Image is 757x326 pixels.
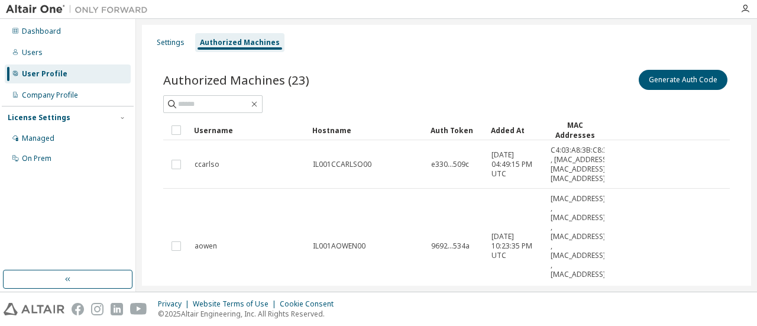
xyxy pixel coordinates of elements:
[431,241,470,251] span: 9692...534a
[194,121,303,140] div: Username
[200,38,280,47] div: Authorized Machines
[22,48,43,57] div: Users
[195,241,217,251] span: aowen
[8,113,70,122] div: License Settings
[111,303,123,315] img: linkedin.svg
[130,303,147,315] img: youtube.svg
[551,146,613,183] span: C4:03:A8:3B:C8:3D , [MAC_ADDRESS] , [MAC_ADDRESS] , [MAC_ADDRESS]
[280,299,341,309] div: Cookie Consent
[22,154,51,163] div: On Prem
[22,27,61,36] div: Dashboard
[431,121,481,140] div: Auth Token
[312,121,421,140] div: Hostname
[431,160,469,169] span: e330...509c
[4,303,64,315] img: altair_logo.svg
[22,134,54,143] div: Managed
[491,150,540,179] span: [DATE] 04:49:15 PM UTC
[22,91,78,100] div: Company Profile
[551,194,606,298] span: [MAC_ADDRESS] , [MAC_ADDRESS] , [MAC_ADDRESS] , [MAC_ADDRESS] , [MAC_ADDRESS] , [MAC_ADDRESS]
[550,120,600,140] div: MAC Addresses
[72,303,84,315] img: facebook.svg
[491,232,540,260] span: [DATE] 10:23:35 PM UTC
[193,299,280,309] div: Website Terms of Use
[639,70,727,90] button: Generate Auth Code
[91,303,103,315] img: instagram.svg
[158,309,341,319] p: © 2025 Altair Engineering, Inc. All Rights Reserved.
[158,299,193,309] div: Privacy
[313,241,365,251] span: IL001AOWEN00
[195,160,219,169] span: ccarlso
[6,4,154,15] img: Altair One
[491,121,541,140] div: Added At
[22,69,67,79] div: User Profile
[157,38,185,47] div: Settings
[313,160,371,169] span: IL001CCARLSO00
[163,72,309,88] span: Authorized Machines (23)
